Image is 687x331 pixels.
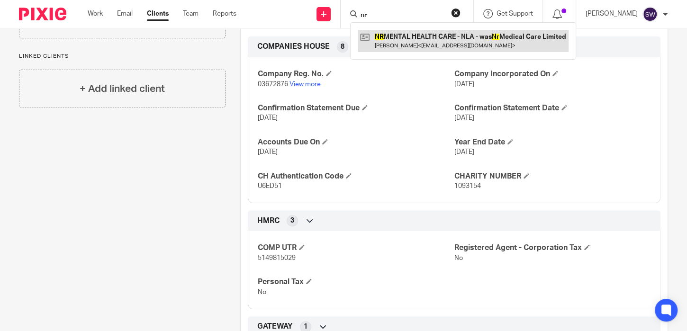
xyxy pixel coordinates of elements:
span: HMRC [257,216,280,226]
h4: Registered Agent - Corporation Tax [454,243,651,253]
button: Clear [451,8,461,18]
span: Get Support [497,10,533,17]
span: No [454,255,463,261]
h4: Company Incorporated On [454,69,651,79]
h4: Company Reg. No. [258,69,454,79]
span: 3 [290,216,294,225]
span: COMPANIES HOUSE [257,42,330,52]
span: 03672876 [258,81,288,88]
span: No [258,289,266,295]
h4: Confirmation Statement Date [454,103,651,113]
span: [DATE] [258,149,278,155]
h4: + Add linked client [80,81,165,96]
a: Clients [147,9,169,18]
h4: Accounts Due On [258,137,454,147]
span: [DATE] [454,115,474,121]
input: Search [360,11,445,20]
p: Linked clients [19,53,226,60]
h4: Confirmation Statement Due [258,103,454,113]
span: 8 [341,42,344,52]
a: Work [88,9,103,18]
a: View more [289,81,321,88]
h4: CH Authentication Code [258,171,454,181]
span: [DATE] [454,81,474,88]
h4: COMP UTR [258,243,454,253]
span: U6ED51 [258,183,282,189]
h4: Year End Date [454,137,651,147]
a: Email [117,9,133,18]
span: [DATE] [258,115,278,121]
img: Pixie [19,8,66,20]
a: Team [183,9,199,18]
p: [PERSON_NAME] [586,9,638,18]
span: 5149815029 [258,255,296,261]
a: Reports [213,9,236,18]
h4: CHARITY NUMBER [454,171,651,181]
h4: Personal Tax [258,277,454,287]
span: [DATE] [454,149,474,155]
span: 1093154 [454,183,481,189]
img: svg%3E [642,7,658,22]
